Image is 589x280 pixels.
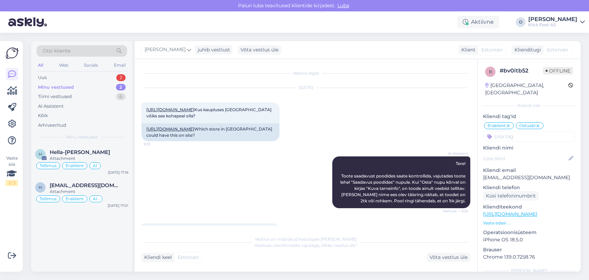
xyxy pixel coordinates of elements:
[195,46,230,54] div: juhib vestlust
[66,134,97,140] span: Minu vestlused
[483,155,567,162] input: Lisa nimi
[112,61,127,70] div: Email
[38,93,72,100] div: Tiimi vestlused
[39,185,42,190] span: h
[483,253,575,261] p: Chrome 139.0.7258.76
[483,203,575,211] p: Klienditeekond
[483,174,575,181] p: [EMAIL_ADDRESS][DOMAIN_NAME]
[483,131,575,142] input: Lisa tag
[50,182,121,189] span: hellaliisa.aavik@hotmail.com
[319,243,357,248] i: „Võtke vestlus üle”
[58,61,70,70] div: Web
[481,46,502,54] span: Estonian
[255,236,357,242] span: Vestlus on määratud kasutajale [PERSON_NAME]
[519,124,536,128] span: Ostuabi
[483,236,575,243] p: iPhone OS 18.5.0
[547,46,568,54] span: Estonian
[483,113,575,120] p: Kliendi tag'id
[528,22,577,28] div: Klick Eesti AS
[488,124,506,128] span: Eraklient
[38,84,74,91] div: Minu vestlused
[516,17,526,27] div: O
[483,191,539,201] div: Küsi telefoninumbrit
[512,46,541,54] div: Klienditugi
[116,93,126,100] div: 6
[483,167,575,174] p: Kliendi email
[340,161,467,203] span: Tere! Toote saadavust poodides saate kontrollida, vajutades toote lehel "Saadavus poodides" nupul...
[145,46,186,54] span: [PERSON_NAME]
[255,243,357,248] span: Vestluse ülevõtmiseks vajutage
[144,142,169,147] span: 9:33
[489,69,492,74] span: b
[528,17,585,28] a: [PERSON_NAME]Klick Eesti AS
[50,149,110,155] span: Hella-Liisa Aavik
[483,103,575,109] div: Kliendi info
[146,107,194,112] a: [URL][DOMAIN_NAME]
[40,164,57,168] span: Tellimus
[141,70,470,76] div: Vestlus algas
[238,45,281,55] div: Võta vestlus üle
[37,61,45,70] div: All
[483,211,537,217] a: [URL][DOMAIN_NAME]
[457,16,499,28] div: Aktiivne
[178,254,199,261] span: Estonian
[66,164,84,168] span: Eraklient
[38,103,63,110] div: AI Assistent
[93,164,97,168] span: AI
[483,220,575,226] p: Vaata edasi ...
[50,155,128,162] div: Attachment
[116,84,126,91] div: 2
[483,144,575,152] p: Kliendi nimi
[500,67,543,75] div: # bv0itb52
[427,253,470,262] div: Võta vestlus üle
[50,189,128,195] div: Attachment
[442,209,468,214] span: Nähtud ✓ 9:33
[146,107,273,118] span: Kus kaupluses [GEOGRAPHIC_DATA] võiks see kohapeal olla?
[459,46,475,54] div: Klient
[483,184,575,191] p: Kliendi telefon
[39,152,42,157] span: H
[6,155,18,186] div: Vaata siia
[38,112,48,119] div: Kõik
[66,197,84,201] span: Eraklient
[543,67,573,75] span: Offline
[141,85,470,91] div: [DATE]
[485,82,568,96] div: [GEOGRAPHIC_DATA], [GEOGRAPHIC_DATA]
[483,268,575,274] div: [PERSON_NAME]
[6,47,19,60] img: Askly Logo
[141,254,172,261] div: Kliendi keel
[141,123,279,141] div: Which store in [GEOGRAPHIC_DATA] could have this on site?
[6,180,18,186] div: 2 / 3
[38,74,47,81] div: Uus
[528,17,577,22] div: [PERSON_NAME]
[40,197,57,201] span: Tellimus
[335,2,351,9] span: Luba
[116,74,126,81] div: 2
[93,197,99,201] span: AI-
[43,47,70,55] span: Otsi kliente
[38,122,66,129] div: Arhiveeritud
[108,170,128,175] div: [DATE] 17:16
[442,151,468,156] span: AI Assistent
[108,203,128,208] div: [DATE] 17:01
[146,126,194,132] a: [URL][DOMAIN_NAME]
[82,61,99,70] div: Socials
[483,246,575,253] p: Brauser
[483,229,575,236] p: Operatsioonisüsteem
